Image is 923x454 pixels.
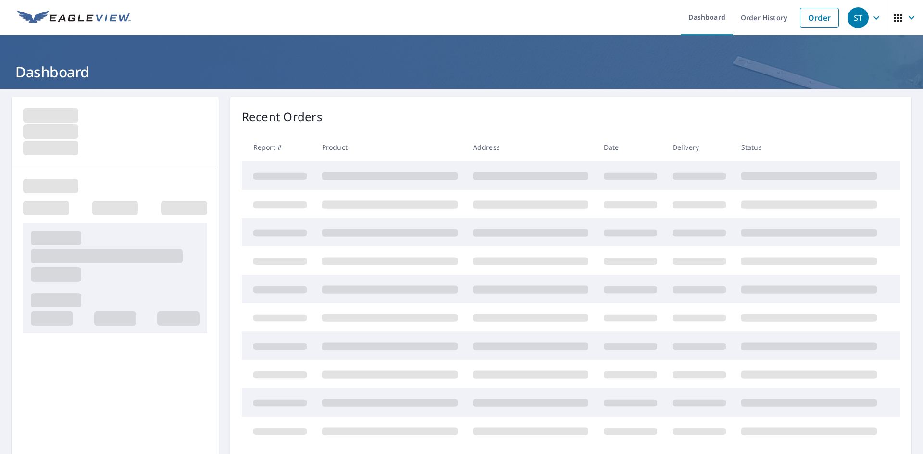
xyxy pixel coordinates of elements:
img: EV Logo [17,11,131,25]
th: Date [596,133,665,161]
th: Product [314,133,465,161]
th: Report # [242,133,314,161]
h1: Dashboard [12,62,911,82]
p: Recent Orders [242,108,323,125]
th: Delivery [665,133,734,161]
th: Address [465,133,596,161]
a: Order [800,8,839,28]
div: ST [848,7,869,28]
th: Status [734,133,885,161]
